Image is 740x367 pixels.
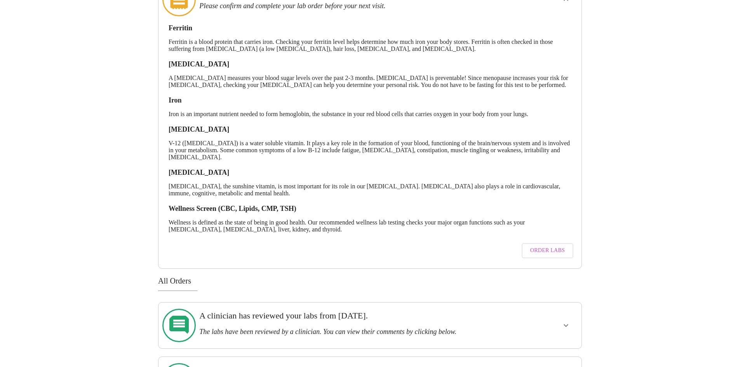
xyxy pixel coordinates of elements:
[169,183,571,197] p: [MEDICAL_DATA], the sunshine vitamin, is most important for its role in our [MEDICAL_DATA]. [MEDI...
[169,169,571,177] h3: [MEDICAL_DATA]
[199,328,500,336] h3: The labs have been reviewed by a clinician. You can view their comments by clicking below.
[557,316,575,335] button: show more
[199,311,500,321] h3: A clinician has reviewed your labs from [DATE].
[169,24,571,32] h3: Ferritin
[520,239,575,262] a: Order Labs
[169,96,571,104] h3: Iron
[169,75,571,89] p: A [MEDICAL_DATA] measures your blood sugar levels over the past 2-3 months. [MEDICAL_DATA] is pre...
[158,277,582,285] h3: All Orders
[169,219,571,233] p: Wellness is defined as the state of being in good health. Our recommended wellness lab testing ch...
[169,205,571,213] h3: Wellness Screen (CBC, Lipids, CMP, TSH)
[169,140,571,161] p: V-12 ([MEDICAL_DATA]) is a water soluble vitamin. It plays a key role in the formation of your bl...
[530,246,565,256] span: Order Labs
[522,243,573,258] button: Order Labs
[169,111,571,118] p: Iron is an important nutrient needed to form hemoglobin, the substance in your red blood cells th...
[169,38,571,52] p: Ferritin is a blood protein that carries iron. Checking your ferritin level helps determine how m...
[169,125,571,134] h3: [MEDICAL_DATA]
[169,60,571,68] h3: [MEDICAL_DATA]
[199,2,500,10] h3: Please confirm and complete your lab order before your next visit.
